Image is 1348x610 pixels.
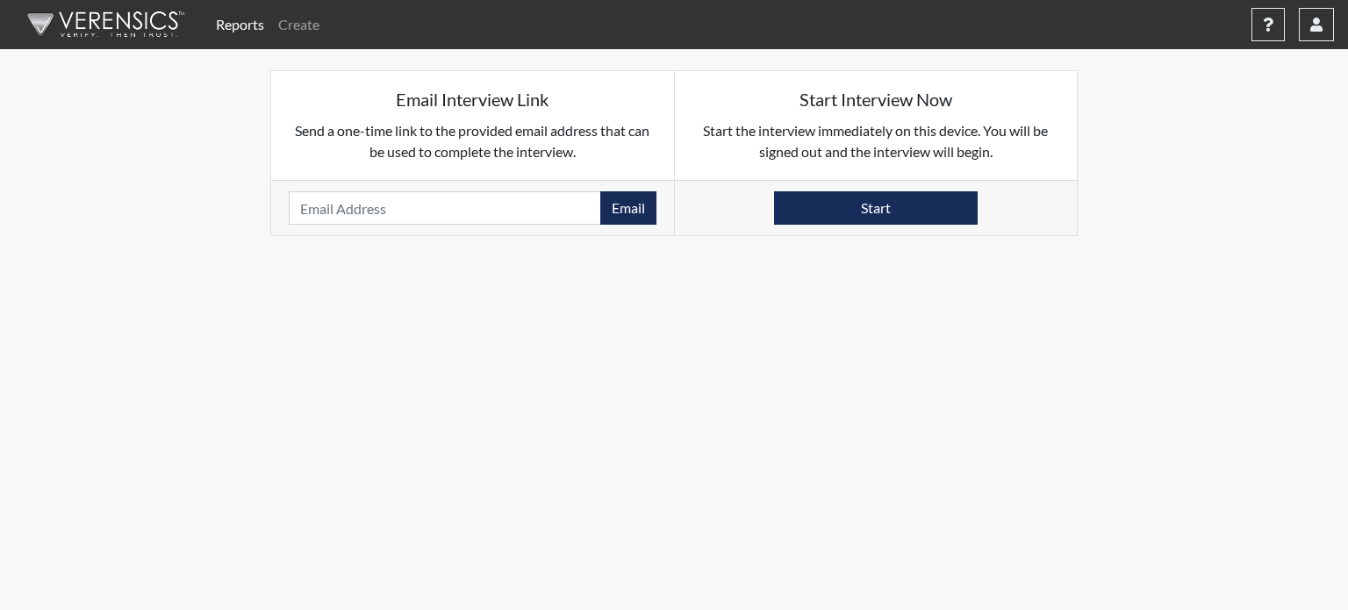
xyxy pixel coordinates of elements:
a: Create [271,7,326,42]
p: Send a one-time link to the provided email address that can be used to complete the interview. [289,120,656,162]
h5: Email Interview Link [289,89,656,110]
h5: Start Interview Now [692,89,1060,110]
button: Email [600,191,656,225]
input: Email Address [289,191,601,225]
p: Start the interview immediately on this device. You will be signed out and the interview will begin. [692,120,1060,162]
a: Reports [209,7,271,42]
button: Start [774,191,978,225]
